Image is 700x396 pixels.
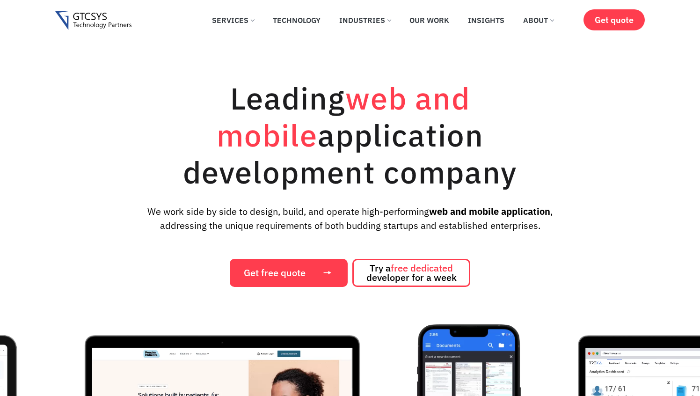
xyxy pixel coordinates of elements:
a: Get free quote [230,259,348,287]
span: Get quote [595,15,634,25]
a: Insights [461,10,511,30]
p: We work side by side to design, build, and operate high-performing , addressing the unique requir... [132,205,568,233]
a: Services [205,10,261,30]
a: About [516,10,561,30]
strong: web and mobile application [429,205,550,218]
span: Get free quote [244,268,306,278]
h1: Leading application development company [139,80,561,191]
span: Try a developer for a week [366,264,457,282]
span: web and mobile [217,78,470,155]
img: Gtcsys logo [55,11,131,30]
a: Get quote [583,9,645,30]
a: Industries [332,10,398,30]
a: Our Work [402,10,456,30]
a: Try afree dedicated developer for a week [352,259,470,287]
a: Technology [266,10,328,30]
span: free dedicated [391,262,453,274]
